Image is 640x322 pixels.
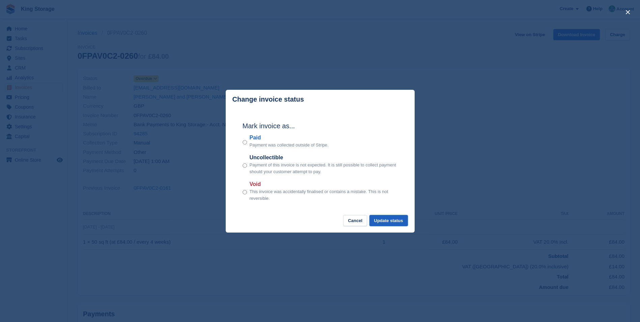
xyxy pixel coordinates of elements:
[250,154,398,162] label: Uncollectible
[250,142,329,149] p: Payment was collected outside of Stripe.
[243,121,398,131] h2: Mark invoice as...
[250,162,398,175] p: Payment of this invoice is not expected. It is still possible to collect payment should your cust...
[343,215,367,226] button: Cancel
[250,134,329,142] label: Paid
[250,180,398,188] label: Void
[232,96,304,103] p: Change invoice status
[622,7,633,18] button: close
[369,215,408,226] button: Update status
[250,188,398,202] p: This invoice was accidentally finalised or contains a mistake. This is not reversible.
